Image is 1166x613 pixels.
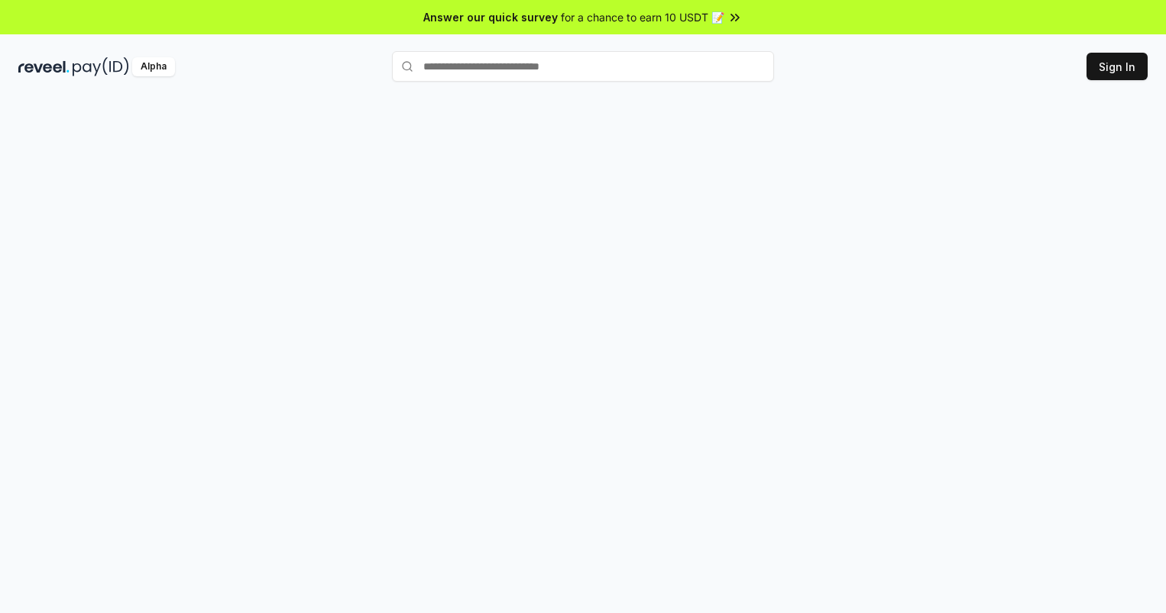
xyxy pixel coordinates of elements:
button: Sign In [1087,53,1148,80]
span: for a chance to earn 10 USDT 📝 [561,9,724,25]
img: reveel_dark [18,57,70,76]
span: Answer our quick survey [423,9,558,25]
img: pay_id [73,57,129,76]
div: Alpha [132,57,175,76]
